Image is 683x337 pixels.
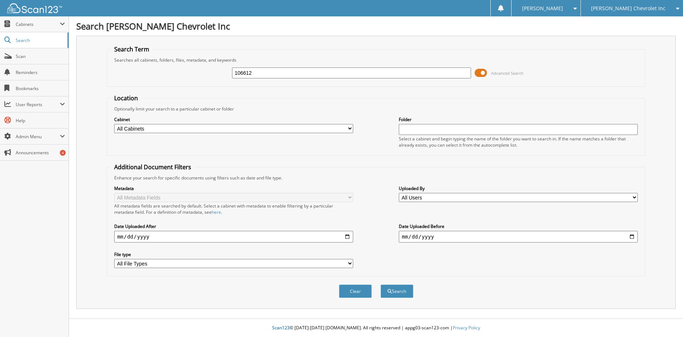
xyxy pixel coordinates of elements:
h1: Search [PERSON_NAME] Chevrolet Inc [76,20,676,32]
button: Search [381,284,413,298]
a: here [212,209,221,215]
span: Reminders [16,69,65,75]
legend: Location [111,94,142,102]
span: Bookmarks [16,85,65,92]
label: File type [114,251,353,257]
div: Searches all cabinets, folders, files, metadata, and keywords [111,57,641,63]
span: User Reports [16,101,60,108]
legend: Search Term [111,45,153,53]
button: Clear [339,284,372,298]
label: Date Uploaded After [114,223,353,229]
input: start [114,231,353,243]
span: Help [16,117,65,124]
label: Folder [399,116,638,123]
iframe: Chat Widget [647,302,683,337]
legend: Additional Document Filters [111,163,195,171]
a: Privacy Policy [453,325,480,331]
img: scan123-logo-white.svg [7,3,62,13]
div: Optionally limit your search to a particular cabinet or folder [111,106,641,112]
div: All metadata fields are searched by default. Select a cabinet with metadata to enable filtering b... [114,203,353,215]
label: Cabinet [114,116,353,123]
div: Select a cabinet and begin typing the name of the folder you want to search in. If the name match... [399,136,638,148]
div: © [DATE]-[DATE] [DOMAIN_NAME]. All rights reserved | appg03-scan123-com | [69,319,683,337]
span: Admin Menu [16,133,60,140]
span: Scan123 [272,325,290,331]
span: Announcements [16,150,65,156]
span: Search [16,37,64,43]
span: Cabinets [16,21,60,27]
div: 4 [60,150,66,156]
span: Scan [16,53,65,59]
div: Enhance your search for specific documents using filters such as date and file type. [111,175,641,181]
span: Advanced Search [491,70,524,76]
label: Date Uploaded Before [399,223,638,229]
label: Uploaded By [399,185,638,191]
span: [PERSON_NAME] [522,6,563,11]
label: Metadata [114,185,353,191]
input: end [399,231,638,243]
span: [PERSON_NAME] Chevrolet Inc [591,6,665,11]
